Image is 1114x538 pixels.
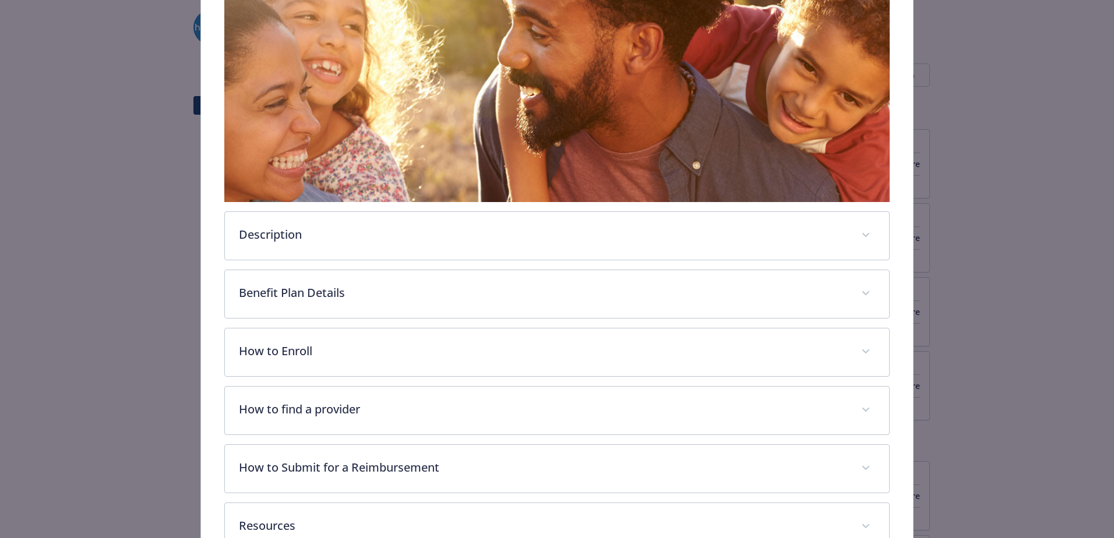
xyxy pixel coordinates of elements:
[225,445,889,493] div: How to Submit for a Reimbursement
[239,226,847,243] p: Description
[239,459,847,476] p: How to Submit for a Reimbursement
[225,270,889,318] div: Benefit Plan Details
[239,517,847,535] p: Resources
[225,212,889,260] div: Description
[225,328,889,376] div: How to Enroll
[225,387,889,434] div: How to find a provider
[239,342,847,360] p: How to Enroll
[239,284,847,302] p: Benefit Plan Details
[239,401,847,418] p: How to find a provider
